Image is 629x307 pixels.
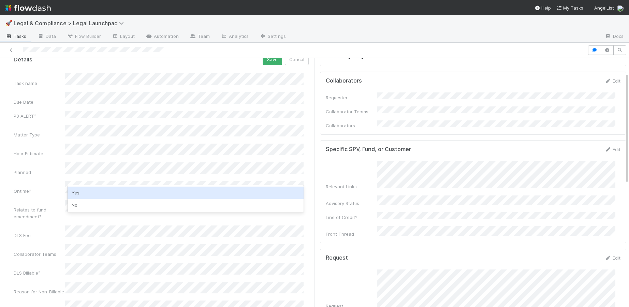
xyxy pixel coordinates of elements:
[285,54,309,65] button: Cancel
[604,78,620,84] a: Edit
[617,5,624,12] img: avatar_6811aa62-070e-4b0a-ab85-15874fb457a1.png
[5,20,12,26] span: 🚀
[594,5,614,11] span: AngelList
[67,33,101,40] span: Flow Builder
[14,269,65,276] div: DLS Billable?
[263,54,282,65] button: Save
[14,20,127,27] span: Legal & Compliance > Legal Launchpad
[5,33,27,40] span: Tasks
[14,188,65,194] div: Ontime?
[61,31,106,42] a: Flow Builder
[215,31,254,42] a: Analytics
[599,31,629,42] a: Docs
[14,113,65,119] div: P0 ALERT?
[254,31,291,42] a: Settings
[326,214,377,221] div: Line of Credit?
[68,187,304,199] div: Yes
[5,2,51,14] img: logo-inverted-e16ddd16eac7371096b0.svg
[604,255,620,261] a: Edit
[535,4,551,11] div: Help
[14,80,65,87] div: Task name
[326,231,377,237] div: Front Thread
[32,31,61,42] a: Data
[14,56,32,63] h5: Details
[14,251,65,258] div: Collaborator Teams
[326,108,377,115] div: Collaborator Teams
[14,288,65,295] div: Reason for Non-Billable
[556,4,583,11] a: My Tasks
[14,99,65,105] div: Due Date
[14,206,65,220] div: Relates to fund amendment?
[326,254,348,261] h5: Request
[14,169,65,176] div: Planned
[326,94,377,101] div: Requester
[326,146,411,153] h5: Specific SPV, Fund, or Customer
[14,232,65,239] div: DLS Fee
[184,31,215,42] a: Team
[140,31,184,42] a: Automation
[326,183,377,190] div: Relevant Links
[14,150,65,157] div: Hour Estimate
[556,5,583,11] span: My Tasks
[106,31,140,42] a: Layout
[604,147,620,152] a: Edit
[326,122,377,129] div: Collaborators
[14,131,65,138] div: Matter Type
[326,200,377,207] div: Advisory Status
[68,199,304,211] div: No
[326,77,362,84] h5: Collaborators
